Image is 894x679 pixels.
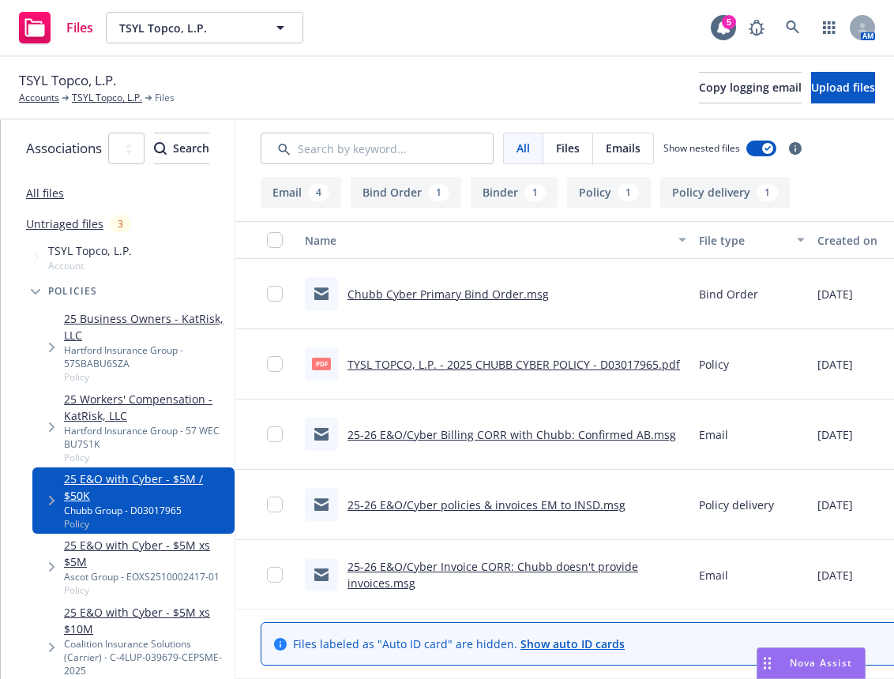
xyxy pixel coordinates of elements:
div: Created on [817,232,886,249]
span: Files labeled as "Auto ID card" are hidden. [293,636,625,652]
a: TYSL TOPCO, L.P. - 2025 CHUBB CYBER POLICY - D03017965.pdf [347,357,680,372]
a: Switch app [813,12,845,43]
button: Email [261,177,341,208]
button: Policy [567,177,651,208]
div: 4 [308,184,329,201]
span: Email [699,567,728,583]
button: Name [299,221,693,259]
span: TSYL Topco, L.P. [48,242,132,259]
span: Files [556,140,580,156]
a: TSYL Topco, L.P. [72,91,142,105]
span: Bind Order [699,286,758,302]
div: Search [154,133,209,163]
button: File type [693,221,811,259]
div: 3 [110,215,131,233]
button: SearchSearch [154,133,209,164]
span: pdf [312,358,331,370]
span: Associations [26,138,102,159]
input: Toggle Row Selected [267,497,283,512]
a: 25 E&O with Cyber - $5M xs $10M [64,604,228,637]
button: Bind Order [351,177,461,208]
span: Policy [64,583,228,597]
span: Policy delivery [699,497,774,513]
div: 1 [524,184,546,201]
a: Report a Bug [741,12,772,43]
a: Search [777,12,809,43]
div: Hartford Insurance Group - 57 WEC BU7S1K [64,424,228,451]
span: [DATE] [817,356,853,373]
span: Emails [606,140,640,156]
div: Chubb Group - D03017965 [64,504,228,517]
span: Policy [699,356,729,373]
div: Name [305,232,669,249]
span: Upload files [811,80,875,95]
button: Upload files [811,72,875,103]
span: Email [699,426,728,443]
a: 25-26 E&O/Cyber Billing CORR with Chubb: Confirmed AB.msg [347,427,676,442]
span: [DATE] [817,426,853,443]
span: Copy logging email [699,80,802,95]
input: Select all [267,232,283,248]
span: Policy [64,451,228,464]
a: 25 E&O with Cyber - $5M xs $5M [64,537,228,570]
a: Chubb Cyber Primary Bind Order.msg [347,287,549,302]
div: File type [699,232,787,249]
a: 25-26 E&O/Cyber Invoice CORR: Chubb doesn't provide invoices.msg [347,559,638,591]
span: Files [155,91,175,105]
a: 25-26 E&O/Cyber policies & invoices EM to INSD.msg [347,497,625,512]
button: TSYL Topco, L.P. [106,12,303,43]
a: Accounts [19,91,59,105]
input: Toggle Row Selected [267,356,283,372]
a: Show auto ID cards [520,636,625,651]
span: Files [66,21,93,34]
a: 25 Business Owners - KatRisk, LLC [64,310,228,343]
div: Ascot Group - EOXS2510002417-01 [64,570,228,583]
div: 1 [428,184,449,201]
div: Hartford Insurance Group - 57SBABU6SZA [64,343,228,370]
span: [DATE] [817,567,853,583]
a: 25 Workers' Compensation - KatRisk, LLC [64,391,228,424]
input: Toggle Row Selected [267,286,283,302]
svg: Search [154,142,167,155]
span: All [516,140,530,156]
button: Policy delivery [660,177,790,208]
a: 25 E&O with Cyber - $5M / $50K [64,471,228,504]
div: 1 [618,184,639,201]
span: [DATE] [817,497,853,513]
span: TSYL Topco, L.P. [19,70,116,91]
a: Untriaged files [26,216,103,232]
span: Policy [64,370,228,384]
span: [DATE] [817,286,853,302]
button: Binder [471,177,558,208]
input: Toggle Row Selected [267,567,283,583]
a: Files [13,6,100,50]
a: All files [26,186,64,201]
span: Account [48,259,132,272]
span: Show nested files [663,141,740,155]
button: Copy logging email [699,72,802,103]
span: Nova Assist [790,656,852,670]
span: Policy [64,517,228,531]
div: Drag to move [757,648,777,678]
button: Nova Assist [757,647,866,679]
div: 5 [722,15,736,29]
span: Policies [48,287,98,296]
input: Search by keyword... [261,133,494,164]
div: Coalition Insurance Solutions (Carrier) - C-4LUP-039679-CEPSME-2025 [64,637,228,677]
span: TSYL Topco, L.P. [119,20,256,36]
div: 1 [757,184,778,201]
input: Toggle Row Selected [267,426,283,442]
